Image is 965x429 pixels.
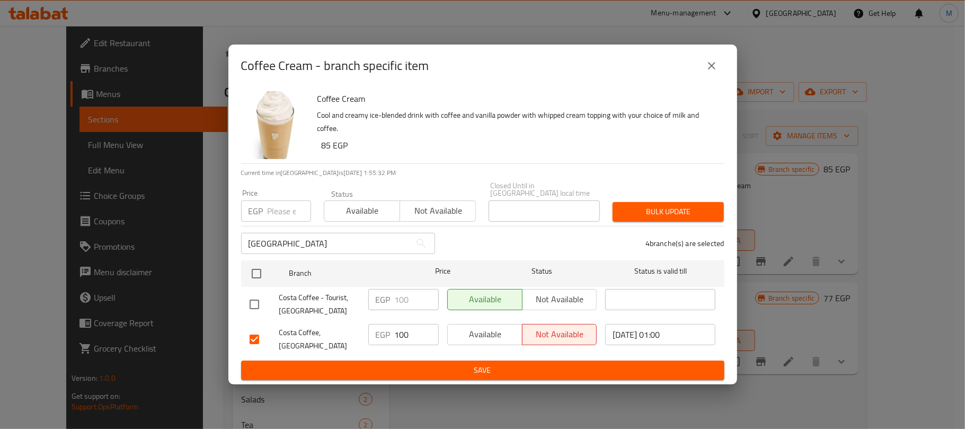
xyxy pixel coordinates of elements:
[268,200,311,222] input: Please enter price
[447,324,523,345] button: Available
[376,293,391,306] p: EGP
[408,265,478,278] span: Price
[289,267,399,280] span: Branch
[322,138,716,153] h6: 85 EGP
[279,326,360,353] span: Costa Coffee, [GEOGRAPHIC_DATA]
[376,328,391,341] p: EGP
[645,238,724,249] p: 4 branche(s) are selected
[395,324,439,345] input: Please enter price
[317,109,716,135] p: Cool and creamy ice-blended drink with coffee and vanilla powder with whipped cream topping with ...
[404,203,472,218] span: Not available
[279,291,360,318] span: Costa Coffee - Tourist, [GEOGRAPHIC_DATA]
[605,265,715,278] span: Status is valid till
[241,233,411,254] input: Search in branches
[400,200,476,222] button: Not available
[621,205,715,218] span: Bulk update
[241,168,724,178] p: Current time in [GEOGRAPHIC_DATA] is [DATE] 1:55:32 PM
[317,91,716,106] h6: Coffee Cream
[486,265,597,278] span: Status
[527,327,593,342] span: Not available
[329,203,396,218] span: Available
[241,361,724,380] button: Save
[699,53,724,78] button: close
[324,200,400,222] button: Available
[241,91,309,159] img: Coffee Cream
[250,364,716,377] span: Save
[522,324,597,345] button: Not available
[249,205,263,217] p: EGP
[241,57,429,74] h2: Coffee Cream - branch specific item
[452,327,518,342] span: Available
[613,202,724,222] button: Bulk update
[395,289,439,310] input: Please enter price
